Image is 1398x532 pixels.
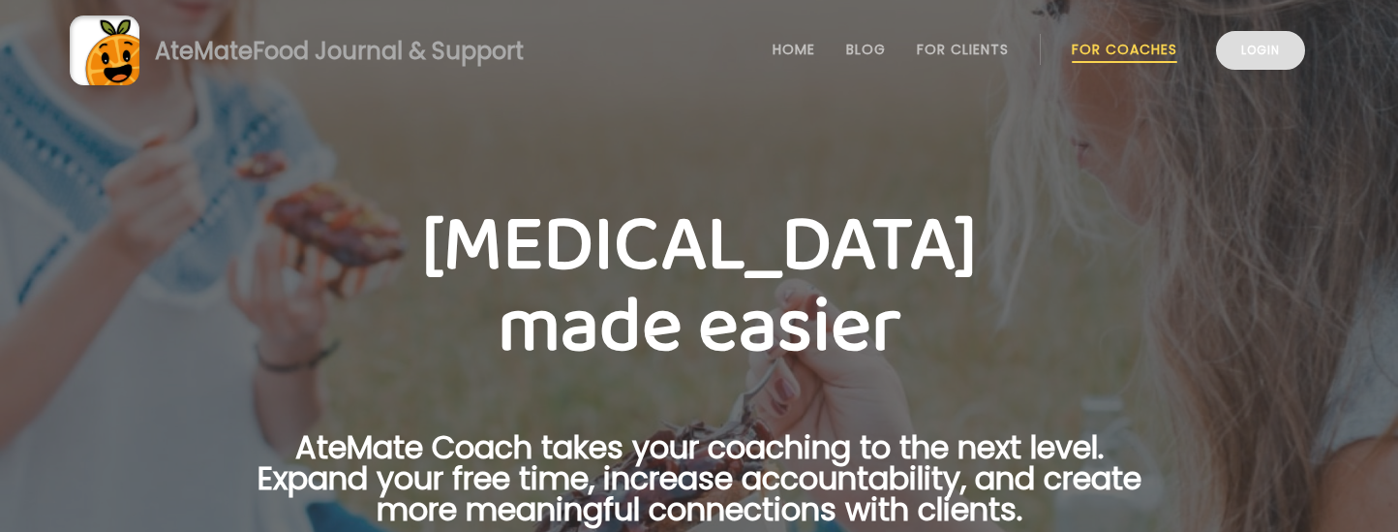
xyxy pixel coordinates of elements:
a: For Clients [917,42,1009,57]
h1: [MEDICAL_DATA] made easier [227,205,1171,368]
a: Blog [846,42,886,57]
div: AteMate [139,34,524,68]
a: AteMateFood Journal & Support [70,16,1328,85]
span: Food Journal & Support [253,35,524,67]
a: Home [773,42,815,57]
a: For Coaches [1072,42,1177,57]
a: Login [1216,31,1305,70]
